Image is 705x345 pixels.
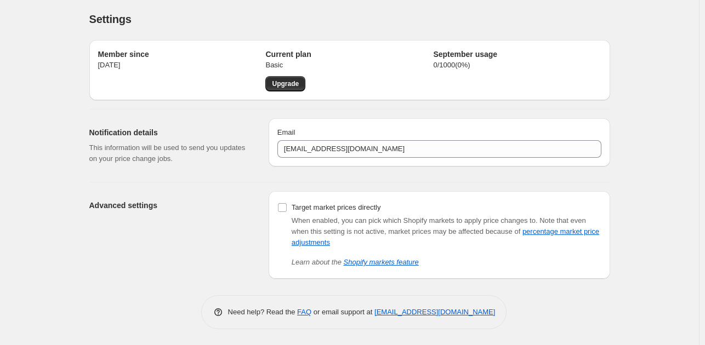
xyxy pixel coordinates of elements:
[272,79,299,88] span: Upgrade
[228,308,298,316] span: Need help? Read the
[265,49,433,60] h2: Current plan
[89,142,251,164] p: This information will be used to send you updates on your price change jobs.
[433,49,601,60] h2: September usage
[89,13,132,25] span: Settings
[89,127,251,138] h2: Notification details
[98,49,266,60] h2: Member since
[292,216,538,225] span: When enabled, you can pick which Shopify markets to apply price changes to.
[89,200,251,211] h2: Advanced settings
[265,76,305,91] a: Upgrade
[344,258,419,266] a: Shopify markets feature
[433,60,601,71] p: 0 / 1000 ( 0 %)
[292,203,381,211] span: Target market prices directly
[98,60,266,71] p: [DATE]
[374,308,495,316] a: [EMAIL_ADDRESS][DOMAIN_NAME]
[265,60,433,71] p: Basic
[297,308,311,316] a: FAQ
[311,308,374,316] span: or email support at
[277,128,295,136] span: Email
[292,258,419,266] i: Learn about the
[292,216,599,246] span: Note that even when this setting is not active, market prices may be affected because of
